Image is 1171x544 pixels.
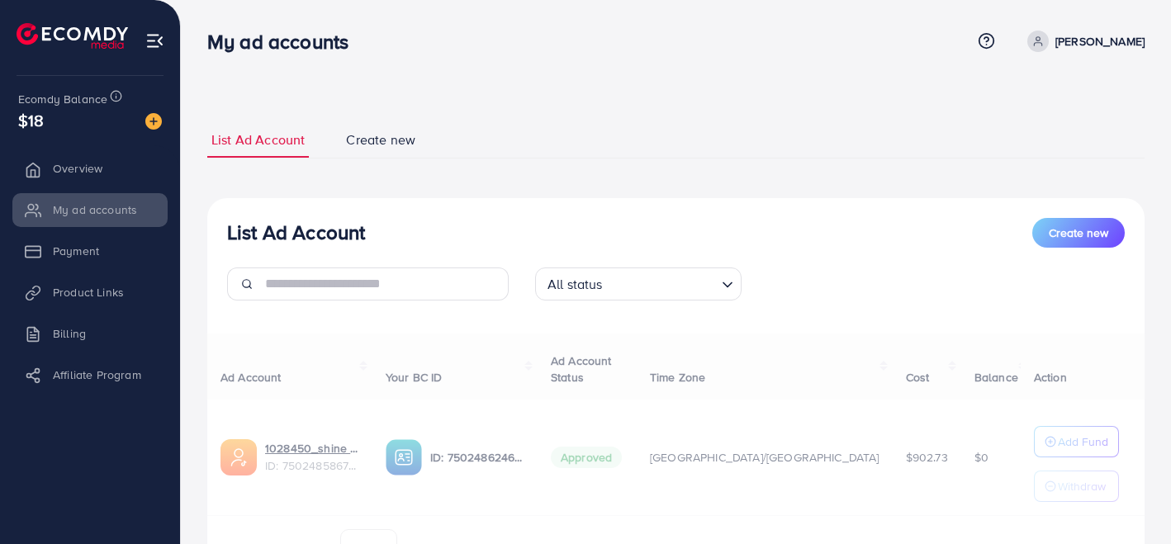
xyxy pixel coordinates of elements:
a: [PERSON_NAME] [1021,31,1145,52]
img: logo [17,23,128,49]
img: image [145,113,162,130]
span: List Ad Account [211,130,305,149]
span: Create new [1049,225,1108,241]
img: menu [145,31,164,50]
p: [PERSON_NAME] [1055,31,1145,51]
div: Search for option [535,267,742,300]
h3: List Ad Account [227,220,365,244]
span: Create new [346,130,415,149]
h3: My ad accounts [207,30,362,54]
span: $18 [18,108,44,132]
input: Search for option [608,269,715,296]
span: All status [544,272,606,296]
button: Create new [1032,218,1125,248]
span: Ecomdy Balance [18,91,107,107]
